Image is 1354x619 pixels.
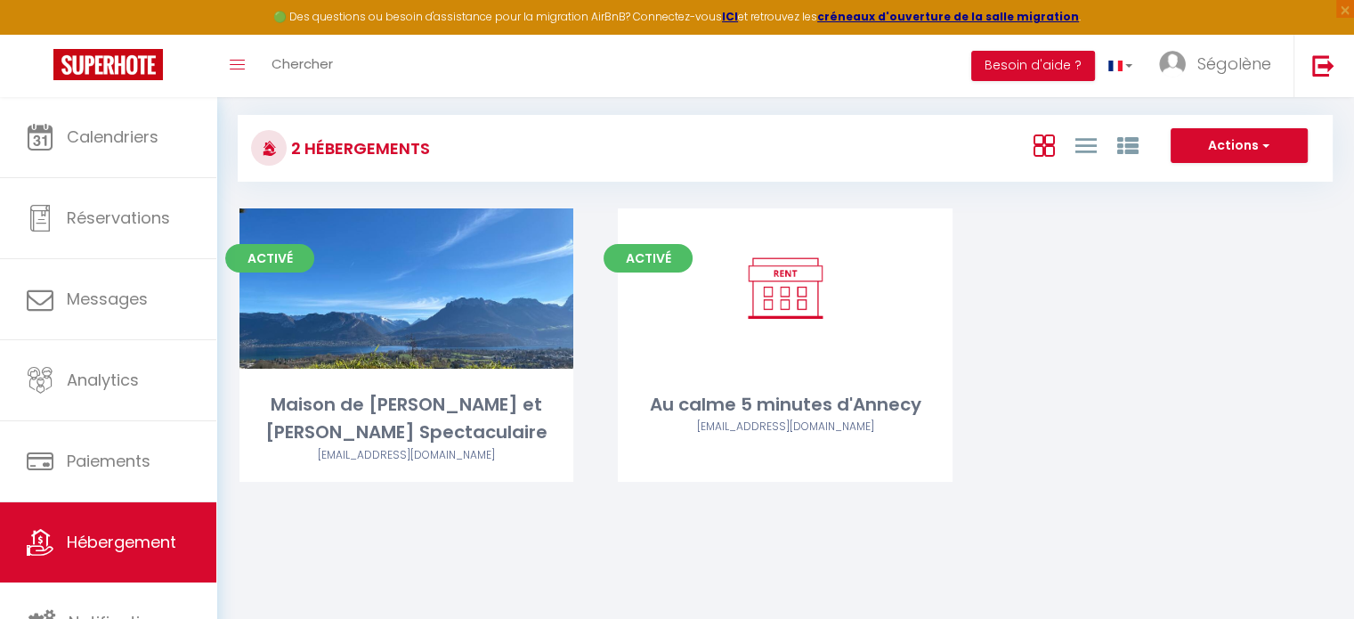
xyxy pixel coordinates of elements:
a: Vue par Groupe [1116,130,1138,159]
button: Actions [1171,128,1308,164]
span: Calendriers [67,126,158,148]
h3: 2 Hébergements [287,128,430,168]
span: Activé [604,244,693,273]
button: Ouvrir le widget de chat LiveChat [14,7,68,61]
span: Réservations [67,207,170,229]
a: ... Ségolène [1146,35,1293,97]
a: Vue en Liste [1074,130,1096,159]
a: Vue en Box [1033,130,1054,159]
span: Paiements [67,450,150,472]
a: créneaux d'ouverture de la salle migration [817,9,1079,24]
span: Ségolène [1197,53,1271,75]
span: Hébergement [67,531,176,553]
div: Airbnb [239,447,573,464]
a: Chercher [258,35,346,97]
img: ... [1159,51,1186,77]
div: Airbnb [618,419,952,436]
span: Chercher [272,54,333,73]
img: Super Booking [53,49,163,80]
span: Activé [225,244,314,273]
img: logout [1312,54,1334,77]
div: Maison de [PERSON_NAME] et [PERSON_NAME] Spectaculaire [239,391,573,447]
span: Analytics [67,369,139,391]
button: Besoin d'aide ? [971,51,1095,81]
a: ICI [722,9,738,24]
div: Au calme 5 minutes d'Annecy [618,391,952,419]
span: Messages [67,288,148,310]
